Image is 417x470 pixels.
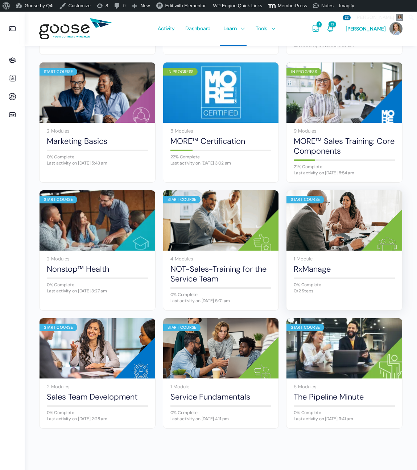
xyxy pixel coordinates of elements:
[163,62,279,123] a: In Progress
[185,11,211,45] span: Dashboard
[170,264,272,284] a: NOT-Sales-Training for the Service Team
[47,283,148,287] div: 0% Complete
[220,12,247,46] a: Learn
[47,384,148,389] div: 2 Modules
[170,161,272,165] div: Last activity on [DATE] 3:02 am
[47,161,148,165] div: Last activity on [DATE] 5:43 am
[317,21,322,27] span: 1
[40,318,155,378] a: Start Course
[294,417,395,421] div: Last activity on [DATE] 3:41 am
[286,324,324,331] div: Start Course
[326,12,335,46] a: Notifications
[294,264,395,274] a: RxManage
[252,12,277,46] a: Tools
[170,410,272,415] div: 0% Complete
[294,43,395,47] div: Last activity on [DATE] 7:53 am
[311,12,320,46] a: Messages
[286,62,402,123] a: In Progress
[170,392,272,402] a: Service Fundamentals
[294,410,395,415] div: 0% Complete
[294,129,395,133] div: 9 Modules
[286,190,402,251] a: Start Course
[170,299,272,303] div: Last activity on [DATE] 5:01 am
[154,12,178,46] a: Activity
[294,165,395,169] div: 21% Complete
[40,68,77,76] div: Start Course
[223,11,237,45] span: Learn
[40,324,77,331] div: Start Course
[40,62,155,123] a: Start Course
[294,136,395,156] a: MORE™ Sales Training: Core Components
[47,264,148,274] a: Nonstop™ Health
[163,190,279,251] a: Start Course
[343,15,350,20] span: 22
[294,384,395,389] div: 6 Modules
[294,283,395,287] div: 0% Complete
[40,196,77,203] div: Start Course
[346,25,386,32] span: [PERSON_NAME]
[170,155,272,159] div: 22% Complete
[170,129,272,133] div: 8 Modules
[355,12,403,23] span: [PERSON_NAME]
[294,171,395,175] div: Last activity on [DATE] 8:54 am
[182,12,214,46] a: Dashboard
[165,3,206,8] span: Edit with Elementor
[47,136,148,146] a: Marketing Basics
[170,417,272,421] div: Last activity on [DATE] 4:11 pm
[170,384,272,389] div: 1 Module
[163,324,201,331] div: Start Course
[286,68,321,76] div: In Progress
[329,21,336,27] span: 22
[346,12,402,46] a: [PERSON_NAME]
[47,392,148,402] a: Sales Team Development
[163,318,279,378] a: Start Course
[256,11,267,45] span: Tools
[381,435,417,470] iframe: Chat Widget
[47,129,148,133] div: 2 Modules
[170,136,272,146] a: MORE™ Certification
[170,256,272,261] div: 4 Modules
[47,417,148,421] div: Last activity on [DATE] 2:28 am
[47,410,148,415] div: 0% Complete
[163,68,198,76] div: In Progress
[163,196,201,203] div: Start Course
[40,190,155,251] a: Start Course
[158,11,174,45] span: Activity
[47,155,148,159] div: 0% Complete
[286,196,324,203] div: Start Course
[47,289,148,293] div: Last activity on [DATE] 3:27 am
[286,318,402,378] a: Start Course
[294,289,395,293] div: 0/2 Steps
[170,292,272,297] div: 0% Complete
[294,256,395,261] div: 1 Module
[294,392,395,402] a: The Pipeline Minute
[47,256,148,261] div: 2 Modules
